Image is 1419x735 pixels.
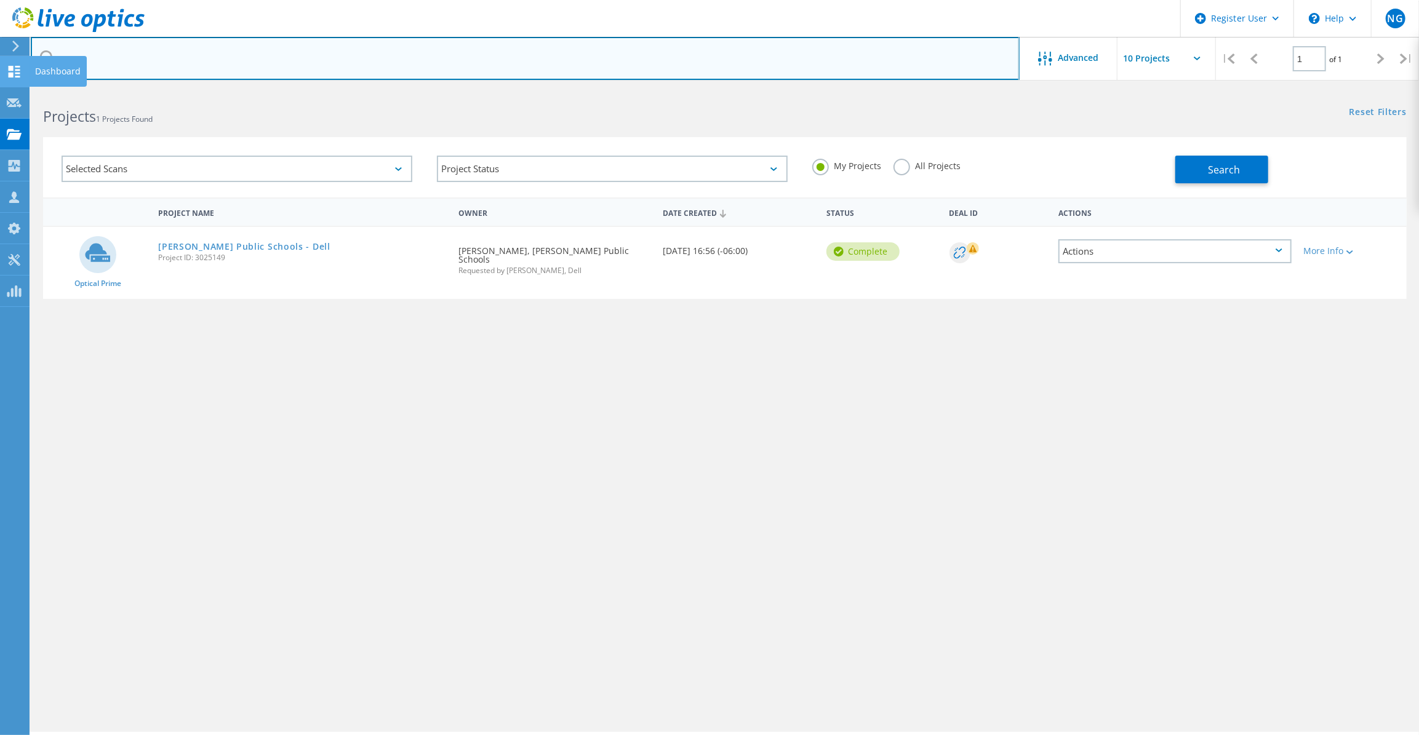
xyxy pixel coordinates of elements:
[1052,201,1298,223] div: Actions
[96,114,153,124] span: 1 Projects Found
[657,227,820,268] div: [DATE] 16:56 (-06:00)
[943,201,1052,223] div: Deal Id
[812,159,881,170] label: My Projects
[893,159,961,170] label: All Projects
[452,227,657,287] div: [PERSON_NAME], [PERSON_NAME] Public Schools
[1304,247,1401,255] div: More Info
[1216,37,1241,81] div: |
[1388,14,1403,23] span: NG
[826,242,900,261] div: Complete
[657,201,820,224] div: Date Created
[158,254,446,261] span: Project ID: 3025149
[12,26,145,34] a: Live Optics Dashboard
[1309,13,1320,24] svg: \n
[1329,54,1342,65] span: of 1
[1058,54,1099,62] span: Advanced
[31,37,1020,80] input: Search projects by name, owner, ID, company, etc
[43,106,96,126] b: Projects
[458,267,650,274] span: Requested by [PERSON_NAME], Dell
[1175,156,1268,183] button: Search
[152,201,452,223] div: Project Name
[820,201,943,223] div: Status
[452,201,657,223] div: Owner
[1349,108,1407,118] a: Reset Filters
[1208,163,1240,177] span: Search
[437,156,788,182] div: Project Status
[62,156,412,182] div: Selected Scans
[74,280,121,287] span: Optical Prime
[1394,37,1419,81] div: |
[35,67,81,76] div: Dashboard
[1058,239,1292,263] div: Actions
[158,242,330,251] a: [PERSON_NAME] Public Schools - Dell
